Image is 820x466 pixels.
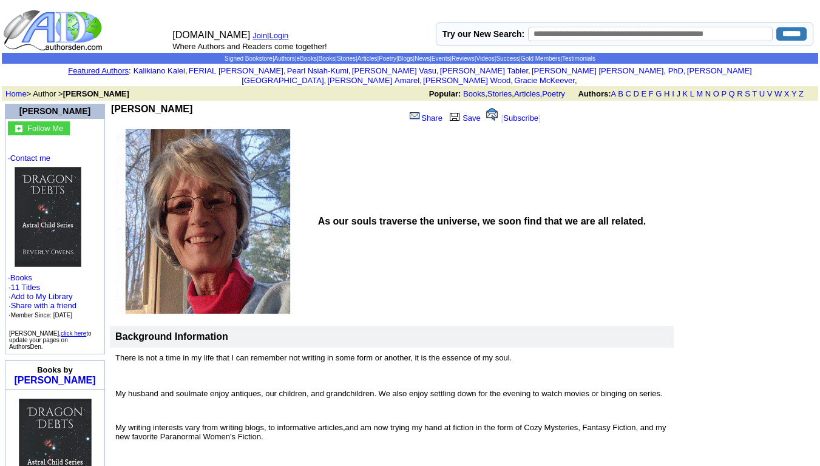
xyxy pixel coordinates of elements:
[318,216,646,226] b: As our souls traverse the universe, we soon find that we are all related.
[269,31,289,40] a: Login
[337,55,356,62] a: Stories
[27,123,63,133] a: Follow Me
[287,66,348,75] a: Pearl Nsiah-Kumi
[115,423,668,441] p: My writing interests vary from writing blogs, to informative articles,and am now trying my hand a...
[442,29,524,39] label: Try our New Search:
[398,55,413,62] a: Blogs
[319,55,336,62] a: Books
[721,89,726,98] a: P
[774,89,782,98] a: W
[440,66,528,75] a: [PERSON_NAME] Tabler
[11,312,73,319] font: Member Since: [DATE]
[5,89,27,98] a: Home
[352,66,436,75] a: [PERSON_NAME] Vasu
[15,125,22,132] img: gc.jpg
[530,68,532,75] font: i
[578,89,611,98] b: Authors:
[61,330,86,337] a: click here
[423,76,510,85] a: [PERSON_NAME] Wood
[562,55,595,62] a: Testimonials
[618,89,623,98] a: B
[10,273,32,282] a: Books
[514,89,540,98] a: Articles
[327,76,419,85] a: [PERSON_NAME] Amarel
[759,89,765,98] a: U
[514,76,575,85] a: Gracie McKeever
[577,78,578,84] font: i
[415,55,430,62] a: News
[784,89,790,98] a: X
[532,66,683,75] a: [PERSON_NAME] [PERSON_NAME], PhD
[114,129,296,314] img: See larger image
[134,66,752,85] font: , , , , , , , , , ,
[115,353,512,362] font: There is not a time in my life that I can remember not writing in some form or another, it is the...
[799,89,804,98] a: Z
[15,167,81,267] img: 79492.jpg
[189,66,283,75] a: FERIAL [PERSON_NAME]
[496,55,519,62] a: Success
[134,66,185,75] a: Kalikiano Kalei
[672,89,674,98] a: I
[487,89,512,98] a: Stories
[3,9,105,52] img: logo_ad.gif
[54,393,55,397] img: shim.gif
[68,66,129,75] a: Featured Authors
[242,66,751,85] a: [PERSON_NAME] [GEOGRAPHIC_DATA]
[745,89,750,98] a: S
[286,68,287,75] font: i
[705,89,711,98] a: N
[8,292,76,319] font: · · ·
[357,55,378,62] a: Articles
[9,330,92,350] font: [PERSON_NAME], to update your pages on AuthorsDen.
[11,283,40,292] a: 11 Titles
[379,55,396,62] a: Poetry
[439,68,440,75] font: i
[690,89,694,98] a: L
[225,55,595,62] span: | | | | | | | | | | | | | |
[664,89,669,98] a: H
[188,68,189,75] font: i
[476,55,494,62] a: Videos
[8,154,102,320] font: · ·
[752,89,757,98] a: T
[5,89,129,98] font: > Author >
[351,68,352,75] font: i
[513,78,514,84] font: i
[737,89,742,98] a: R
[267,31,293,40] font: |
[501,113,504,123] font: [
[11,301,76,310] a: Share with a friend
[115,331,228,342] b: Background Information
[521,55,561,62] a: Gold Members
[728,89,734,98] a: Q
[68,66,130,75] font: :
[683,89,688,98] a: K
[486,108,498,121] img: alert.gif
[767,89,773,98] a: V
[408,113,442,123] a: Share
[252,31,267,40] a: Join
[14,375,95,385] a: [PERSON_NAME]
[19,106,90,116] a: [PERSON_NAME]
[111,104,192,114] b: [PERSON_NAME]
[538,113,541,123] font: ]
[676,89,680,98] a: J
[452,55,475,62] a: Reviews
[111,115,384,127] iframe: fb:like Facebook Social Plugin
[641,89,646,98] a: E
[410,111,420,121] img: share_page.gif
[633,89,639,98] a: D
[448,111,461,121] img: library.gif
[326,78,327,84] font: i
[37,365,73,374] b: Books by
[713,89,719,98] a: O
[429,89,815,98] font: , , ,
[625,89,631,98] a: C
[463,89,485,98] a: Books
[503,113,538,123] a: Subscribe
[696,89,703,98] a: M
[649,89,654,98] a: F
[27,124,63,133] font: Follow Me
